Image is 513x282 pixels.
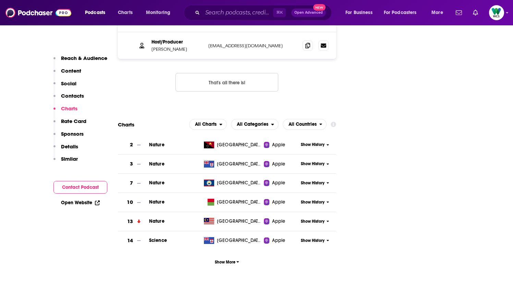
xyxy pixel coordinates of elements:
span: All Categories [237,122,268,127]
a: [GEOGRAPHIC_DATA] [201,142,264,148]
p: Social [61,80,76,87]
a: 10 [118,193,149,212]
a: [GEOGRAPHIC_DATA] [201,237,264,244]
a: Charts [113,7,137,18]
h3: 10 [127,198,133,206]
a: Apple [264,218,298,225]
p: [PERSON_NAME] [151,46,203,52]
span: Show History [301,180,325,186]
button: open menu [379,7,427,18]
span: Apple [272,180,285,186]
button: open menu [341,7,381,18]
a: Apple [264,237,298,244]
h3: 13 [127,218,133,225]
span: Fiji [217,161,261,168]
span: Show History [301,142,325,148]
a: [GEOGRAPHIC_DATA] [201,218,264,225]
img: Podchaser - Follow, Share and Rate Podcasts [5,6,71,19]
button: open menu [80,7,114,18]
span: Show History [301,238,325,244]
span: Apple [272,161,285,168]
a: 14 [118,231,149,250]
a: Apple [264,142,298,148]
span: For Podcasters [384,8,417,17]
button: open menu [427,7,452,18]
span: Show History [301,219,325,224]
span: Show More [215,260,239,265]
h3: 14 [127,237,133,245]
a: Apple [264,180,298,186]
button: Sponsors [53,131,84,143]
button: Similar [53,156,78,168]
a: Nature [149,180,164,186]
span: Apple [272,218,285,225]
button: Rate Card [53,118,86,131]
a: Show notifications dropdown [453,7,465,19]
a: 2 [118,135,149,154]
a: 3 [118,155,149,173]
a: [GEOGRAPHIC_DATA] [201,161,264,168]
h3: 3 [130,160,133,168]
span: Open Advanced [294,11,323,14]
a: Nature [149,161,164,167]
button: open menu [141,7,179,18]
span: All Countries [289,122,317,127]
span: Apple [272,199,285,206]
button: Show History [298,219,331,224]
p: Rate Card [61,118,86,124]
button: open menu [231,119,279,130]
h2: Platforms [189,119,227,130]
button: Show History [298,238,331,244]
button: open menu [189,119,227,130]
a: Apple [264,161,298,168]
h2: Categories [231,119,279,130]
h2: Countries [283,119,327,130]
button: Contact Podcast [53,181,107,194]
p: [EMAIL_ADDRESS][DOMAIN_NAME] [208,43,297,49]
a: Science [149,237,167,243]
button: Open AdvancedNew [291,9,326,17]
p: Reach & Audience [61,55,107,61]
p: Host/Producer [151,39,203,45]
span: Madagascar [217,199,261,206]
div: Search podcasts, credits, & more... [190,5,338,21]
button: Contacts [53,93,84,105]
a: 13 [118,212,149,231]
a: Nature [149,218,164,224]
a: Nature [149,199,164,205]
span: Apple [272,237,285,244]
input: Search podcasts, credits, & more... [203,7,273,18]
button: Show profile menu [489,5,504,20]
p: Charts [61,105,77,112]
a: Show notifications dropdown [470,7,481,19]
a: Apple [264,199,298,206]
h3: 2 [130,141,133,149]
button: Show History [298,199,331,205]
span: Show History [301,199,325,205]
span: Charts [118,8,133,17]
span: All Charts [195,122,217,127]
span: Logged in as WCS_Newsroom [489,5,504,20]
button: Nothing here. [175,73,278,91]
button: open menu [283,119,327,130]
p: Contacts [61,93,84,99]
a: [GEOGRAPHIC_DATA] [201,199,264,206]
p: Similar [61,156,78,162]
button: Show History [298,180,331,186]
button: Content [53,68,81,80]
button: Charts [53,105,77,118]
p: Details [61,143,78,150]
a: Nature [149,142,164,148]
span: Monitoring [146,8,170,17]
span: Malaysia [217,218,261,225]
span: Belize [217,180,261,186]
p: Sponsors [61,131,84,137]
span: More [431,8,443,17]
span: ⌘ K [273,8,286,17]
